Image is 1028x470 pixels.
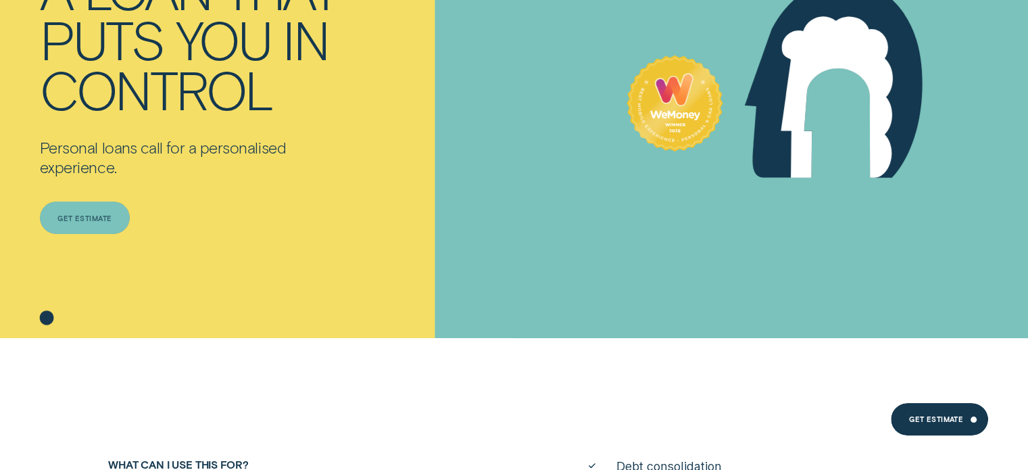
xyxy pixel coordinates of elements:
a: Get Estimate [891,403,988,436]
div: in [283,14,328,64]
div: puts [40,14,164,64]
div: Get estimate [57,215,112,221]
div: you [176,14,270,64]
p: Personal loans call for a personalised experience. [40,138,352,177]
div: control [40,64,272,114]
a: Get estimate [40,202,130,234]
